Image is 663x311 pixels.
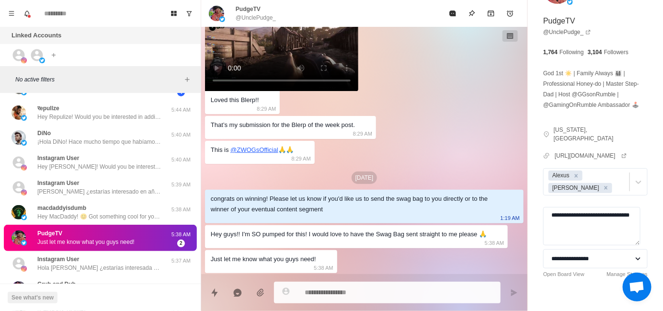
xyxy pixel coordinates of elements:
[21,165,27,171] img: picture
[169,282,193,290] p: 5:37 AM
[21,58,27,63] img: picture
[11,230,26,245] img: picture
[37,212,162,221] p: Hey MacDaddy! 😊 Got something cool for your stream that could seriously level up audience interac...
[21,266,27,272] img: picture
[177,89,185,96] span: 4
[571,171,582,181] div: Remove Alexus
[219,16,225,22] img: picture
[37,264,162,272] p: Hola [PERSON_NAME] ¿estarías interesada en añadir un TTS con la voz de personajes famosos (genera...
[19,6,34,21] button: Notifications
[485,238,504,248] p: 5:38 AM
[543,48,558,57] p: 1,764
[205,283,224,302] button: Quick replies
[177,240,185,247] span: 2
[166,6,182,21] button: Board View
[37,179,79,187] p: Instagram User
[182,74,193,85] button: Add filters
[37,104,59,113] p: रepullze
[37,238,135,246] p: Just let me know what you guys need!
[211,194,503,215] div: congrats on winning! Please let us know if you'd like us to send the swag bag to you directly or ...
[543,28,591,36] a: @UnclePudge_
[37,204,86,212] p: macdaddyisdumb
[352,172,377,184] p: [DATE]
[443,4,462,23] button: Mark as read
[481,4,501,23] button: Archive
[560,48,584,57] p: Following
[37,280,76,288] p: Grub and Dub
[501,4,520,23] button: Add reminder
[623,273,652,301] a: Open chat
[555,151,627,160] a: [URL][DOMAIN_NAME]
[21,240,27,246] img: picture
[37,229,62,238] p: PudgeTV
[314,263,333,273] p: 5:38 AM
[21,90,27,95] img: picture
[21,190,27,196] img: picture
[37,187,162,196] p: [PERSON_NAME] ¿estarías interesado en añadir un TTS con la voz de personajes famosos (generada po...
[21,115,27,121] img: picture
[11,31,61,40] p: Linked Accounts
[37,138,162,146] p: ¡Hola DiNo! Hace mucho tiempo que habíamos hablado, sólo quería saber si finalmente pudiste agreg...
[37,113,162,121] p: Hey Repulize! Would you be interested in adding sound alerts, free AI TTS or Media Sharing to you...
[8,292,57,303] button: See what's new
[209,6,224,21] img: picture
[211,120,355,130] div: That’s my submission for the Blerp of the week post.
[11,130,26,145] img: picture
[257,104,276,114] p: 8:29 AM
[211,229,487,240] div: Hey guys!! I'm SO pumped for this! I would love to have the Swag Bag sent straight to me please 🙏
[604,48,629,57] p: Followers
[501,213,520,223] p: 1:19 AM
[291,153,310,164] p: 8:29 AM
[39,58,45,63] img: picture
[21,215,27,220] img: picture
[11,105,26,120] img: picture
[21,140,27,146] img: picture
[588,48,602,57] p: 3,104
[37,154,79,162] p: Instagram User
[236,13,276,22] p: @UnclePudge_
[543,270,584,278] a: Open Board View
[11,205,26,219] img: picture
[543,68,648,110] p: God 1st ☀️ | Family Always 👨‍👩‍👧‍👦 | Professional Honey-do | Master Step-Dad | Host @GGsonRumble ...
[169,106,193,114] p: 5:44 AM
[169,156,193,164] p: 5:40 AM
[230,146,278,153] a: @ZWOGsOfficial
[169,206,193,214] p: 5:38 AM
[169,131,193,139] p: 5:40 AM
[228,283,247,302] button: Reply with AI
[37,129,51,138] p: DiNo
[4,6,19,21] button: Menu
[15,75,182,84] p: No active filters
[251,283,270,302] button: Add media
[236,5,261,13] p: PudgeTV
[11,281,26,296] img: picture
[549,171,571,181] div: Alexus
[211,254,316,265] div: Just let me know what you guys need!
[353,128,372,139] p: 8:29 AM
[169,181,193,189] p: 5:39 AM
[37,255,79,264] p: Instagram User
[211,95,259,105] div: Loved this Blerp!!
[554,126,648,143] p: [US_STATE], [GEOGRAPHIC_DATA]
[48,49,59,61] button: Add account
[601,183,611,193] div: Remove Derek
[462,4,481,23] button: Pin
[169,257,193,265] p: 5:37 AM
[211,145,294,155] div: This is 🙏🙏
[606,270,648,278] a: Manage Statuses
[182,6,197,21] button: Show unread conversations
[549,183,601,193] div: [PERSON_NAME]
[504,283,524,302] button: Send message
[169,230,193,239] p: 5:38 AM
[37,162,162,171] p: Hey [PERSON_NAME]! Would you be interested in adding sound alerts, free AI TTS or Media Sharing t...
[543,15,575,27] p: PudgeTV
